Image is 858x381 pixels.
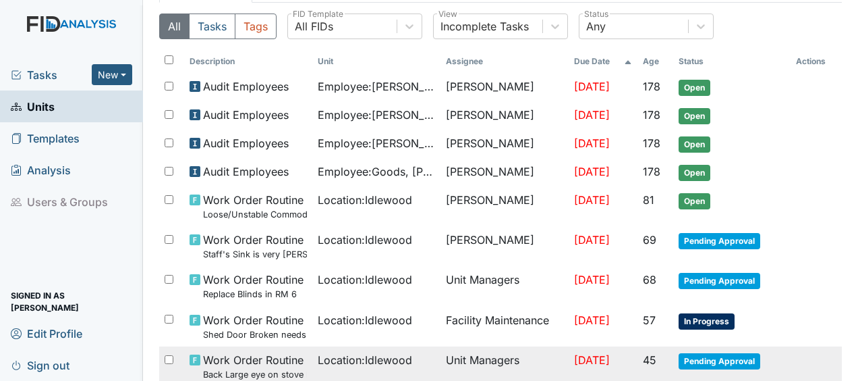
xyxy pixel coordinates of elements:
[679,193,710,209] span: Open
[11,128,80,149] span: Templates
[440,307,569,347] td: Facility Maintenance
[318,192,412,208] span: Location : Idlewood
[643,353,656,367] span: 45
[574,273,610,286] span: [DATE]
[440,266,569,306] td: Unit Managers
[569,50,638,73] th: Toggle SortBy
[318,352,412,368] span: Location : Idlewood
[295,18,333,34] div: All FIDs
[203,78,289,95] span: Audit Employees
[679,136,710,153] span: Open
[679,273,760,289] span: Pending Approval
[440,73,569,101] td: [PERSON_NAME]
[643,136,660,150] span: 178
[11,355,69,376] span: Sign out
[673,50,791,73] th: Toggle SortBy
[643,233,656,247] span: 69
[159,14,277,39] div: Type filter
[11,323,82,344] span: Edit Profile
[203,272,304,301] span: Work Order Routine Replace Blinds in RM 6
[643,273,656,286] span: 68
[574,80,610,93] span: [DATE]
[11,291,132,312] span: Signed in as [PERSON_NAME]
[312,50,440,73] th: Toggle SortBy
[637,50,673,73] th: Toggle SortBy
[203,368,307,381] small: Back Large eye on stove burned out
[203,107,289,123] span: Audit Employees
[11,159,71,180] span: Analysis
[643,165,660,178] span: 178
[318,272,412,288] span: Location : Idlewood
[318,163,435,180] span: Employee : Goods, [PERSON_NAME]
[440,130,569,158] td: [PERSON_NAME]
[440,101,569,130] td: [PERSON_NAME]
[203,192,307,221] span: Work Order Routine Loose/Unstable Commode in non handicapped bathroom
[643,313,656,327] span: 57
[643,108,660,122] span: 178
[11,96,55,117] span: Units
[643,193,654,207] span: 81
[574,108,610,122] span: [DATE]
[440,226,569,266] td: [PERSON_NAME]
[440,50,569,73] th: Assignee
[574,136,610,150] span: [DATE]
[203,352,307,381] span: Work Order Routine Back Large eye on stove burned out
[574,313,610,327] span: [DATE]
[679,80,710,96] span: Open
[159,14,190,39] button: All
[203,328,307,341] small: Shed Door Broken needs replacing
[165,55,173,64] input: Toggle All Rows Selected
[203,232,307,261] span: Work Order Routine Staff's Sink is very rusty
[184,50,312,73] th: Toggle SortBy
[440,158,569,186] td: [PERSON_NAME]
[203,208,307,221] small: Loose/Unstable Commode in non handicapped bathroom
[318,107,435,123] span: Employee : [PERSON_NAME]
[574,233,610,247] span: [DATE]
[679,353,760,370] span: Pending Approval
[203,312,307,341] span: Work Order Routine Shed Door Broken needs replacing
[679,108,710,124] span: Open
[318,312,412,328] span: Location : Idlewood
[791,50,842,73] th: Actions
[189,14,235,39] button: Tasks
[203,163,289,180] span: Audit Employees
[235,14,277,39] button: Tags
[643,80,660,93] span: 178
[440,186,569,226] td: [PERSON_NAME]
[679,165,710,181] span: Open
[440,18,529,34] div: Incomplete Tasks
[318,78,435,95] span: Employee : [PERSON_NAME]
[586,18,606,34] div: Any
[679,313,735,330] span: In Progress
[574,193,610,207] span: [DATE]
[11,67,92,83] a: Tasks
[318,135,435,151] span: Employee : [PERSON_NAME], Janical
[203,135,289,151] span: Audit Employees
[203,248,307,261] small: Staff's Sink is very [PERSON_NAME]
[679,233,760,249] span: Pending Approval
[318,232,412,248] span: Location : Idlewood
[574,353,610,367] span: [DATE]
[574,165,610,178] span: [DATE]
[92,64,132,85] button: New
[203,288,304,301] small: Replace Blinds in RM 6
